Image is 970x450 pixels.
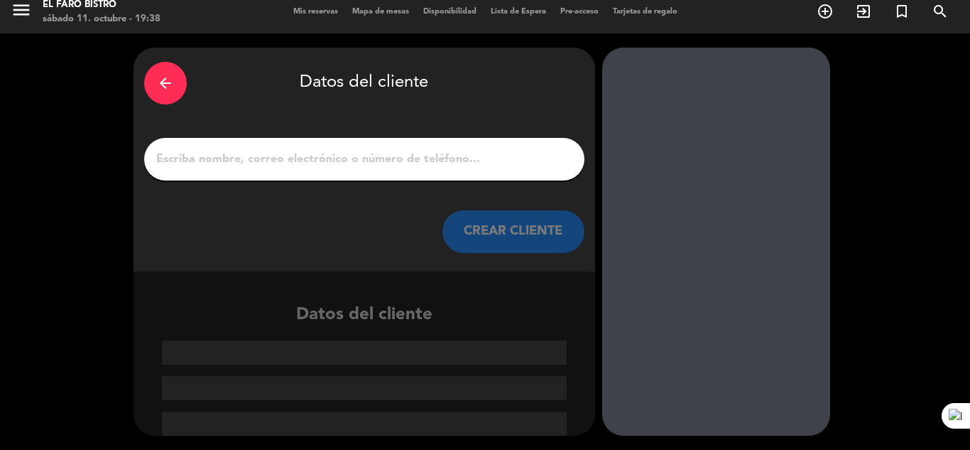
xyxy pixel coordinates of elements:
[133,301,595,436] div: Datos del cliente
[155,149,574,169] input: Escriba nombre, correo electrónico o número de teléfono...
[484,8,553,16] span: Lista de Espera
[606,8,685,16] span: Tarjetas de regalo
[932,3,949,20] i: search
[286,8,345,16] span: Mis reservas
[855,3,872,20] i: exit_to_app
[345,8,416,16] span: Mapa de mesas
[817,3,834,20] i: add_circle_outline
[43,12,160,26] div: sábado 11. octubre - 19:38
[144,58,584,108] div: Datos del cliente
[157,75,174,92] i: arrow_back
[893,3,910,20] i: turned_in_not
[553,8,606,16] span: Pre-acceso
[416,8,484,16] span: Disponibilidad
[442,210,584,253] button: CREAR CLIENTE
